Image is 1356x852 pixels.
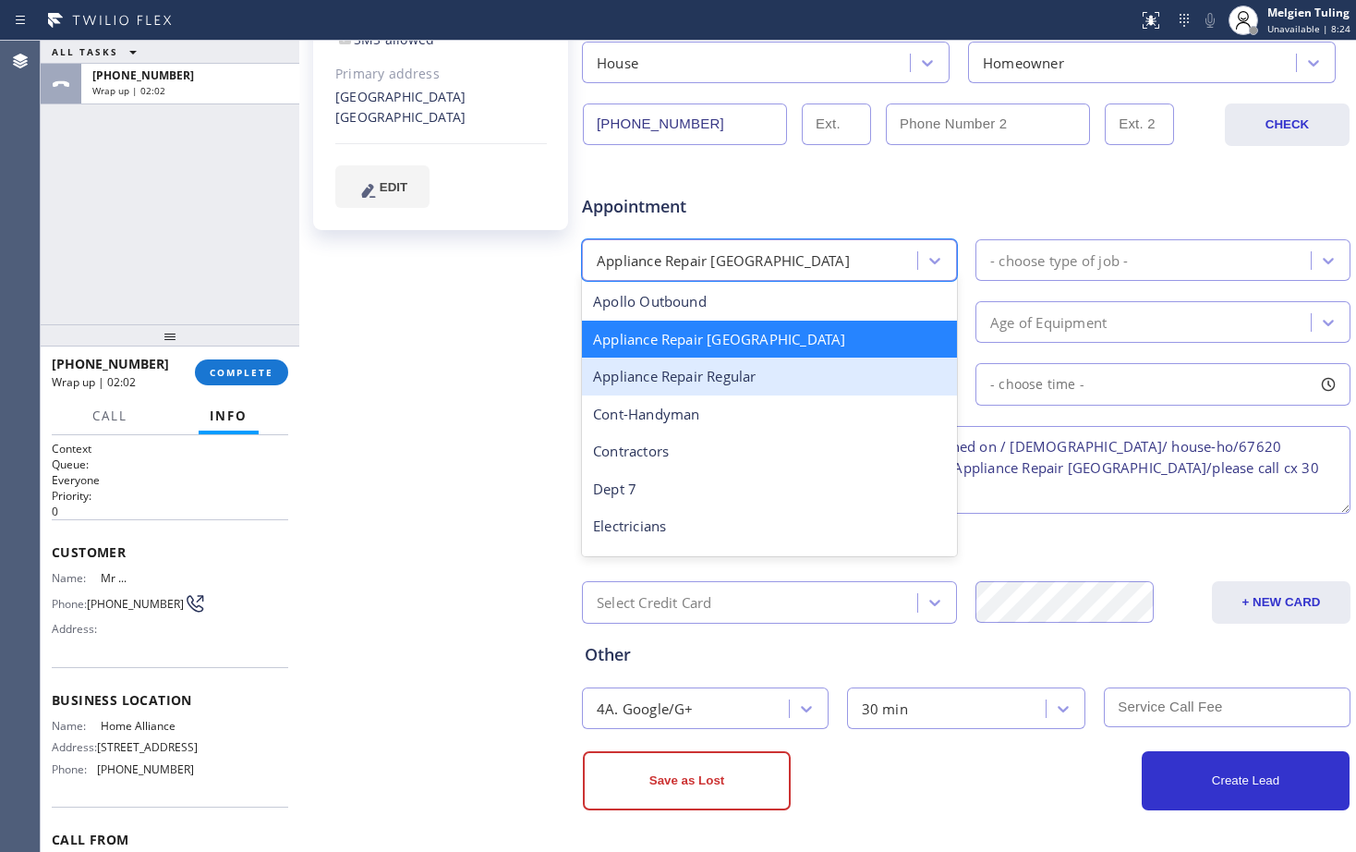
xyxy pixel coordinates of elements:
span: Name: [52,719,101,733]
div: Cont-Handyman [582,396,957,433]
h2: Priority: [52,488,288,504]
span: Business location [52,691,288,709]
div: Primary address [335,64,547,85]
span: Home Alliance [101,719,193,733]
div: Homeowner [983,52,1064,73]
button: Create Lead [1142,751,1350,810]
div: [GEOGRAPHIC_DATA] [GEOGRAPHIC_DATA] [335,87,547,129]
div: Appliance Repair [GEOGRAPHIC_DATA] [597,250,850,271]
p: Everyone [52,472,288,488]
div: HVAC [582,545,957,583]
div: Other [585,642,1348,667]
div: 30 min [862,698,908,719]
div: Electricians [582,507,957,545]
div: Select Credit Card [597,592,712,614]
div: Appliance Repair Regular [582,358,957,396]
div: Melgien Tuling [1267,5,1350,20]
h1: Context [52,441,288,456]
label: SMS allowed [335,30,434,48]
span: [PHONE_NUMBER] [92,67,194,83]
span: Wrap up | 02:02 [52,374,136,390]
span: Address: [52,622,101,636]
div: Appliance Repair [GEOGRAPHIC_DATA] [582,321,957,359]
span: COMPLETE [210,366,273,379]
span: Info [210,408,248,424]
button: Call [81,398,139,434]
div: Credit card [585,536,1348,561]
button: COMPLETE [195,359,288,385]
input: Phone Number [583,103,787,145]
span: EDIT [380,180,407,194]
button: Mute [1197,7,1223,33]
textarea: 12-3/ no scf / Samsung/oven /not heating when its turned on / [DEMOGRAPHIC_DATA]/ house-ho/67620 ... [582,426,1350,514]
p: 0 [52,504,288,519]
div: Apollo Outbound [582,283,957,321]
div: - choose type of job - [990,250,1128,271]
span: Name: [52,571,101,585]
input: Service Call Fee [1104,688,1350,727]
button: CHECK [1225,103,1350,146]
span: Unavailable | 8:24 [1267,22,1350,35]
div: 4A. Google/G+ [597,698,694,719]
span: Phone: [52,762,97,776]
span: Appointment [582,194,836,219]
h2: Queue: [52,456,288,472]
div: House [597,52,638,73]
button: EDIT [335,165,430,208]
span: Mr ... [101,571,193,585]
span: Wrap up | 02:02 [92,84,165,97]
span: [PHONE_NUMBER] [52,355,169,372]
button: Save as Lost [583,751,791,810]
span: ALL TASKS [52,45,118,58]
input: Ext. 2 [1105,103,1174,145]
span: [PHONE_NUMBER] [97,762,194,776]
div: Age of Equipment [990,311,1107,333]
span: Call From [52,831,288,848]
span: [STREET_ADDRESS] [97,740,198,754]
input: Ext. [802,103,871,145]
span: - choose time - [990,375,1084,393]
input: Phone Number 2 [886,103,1090,145]
button: Info [199,398,259,434]
button: ALL TASKS [41,41,155,63]
div: Dept 7 [582,470,957,508]
span: [PHONE_NUMBER] [87,597,184,611]
span: Customer [52,543,288,561]
span: Address: [52,740,97,754]
span: Phone: [52,597,87,611]
span: Call [92,408,127,424]
button: + NEW CARD [1212,581,1350,624]
div: Contractors [582,432,957,470]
